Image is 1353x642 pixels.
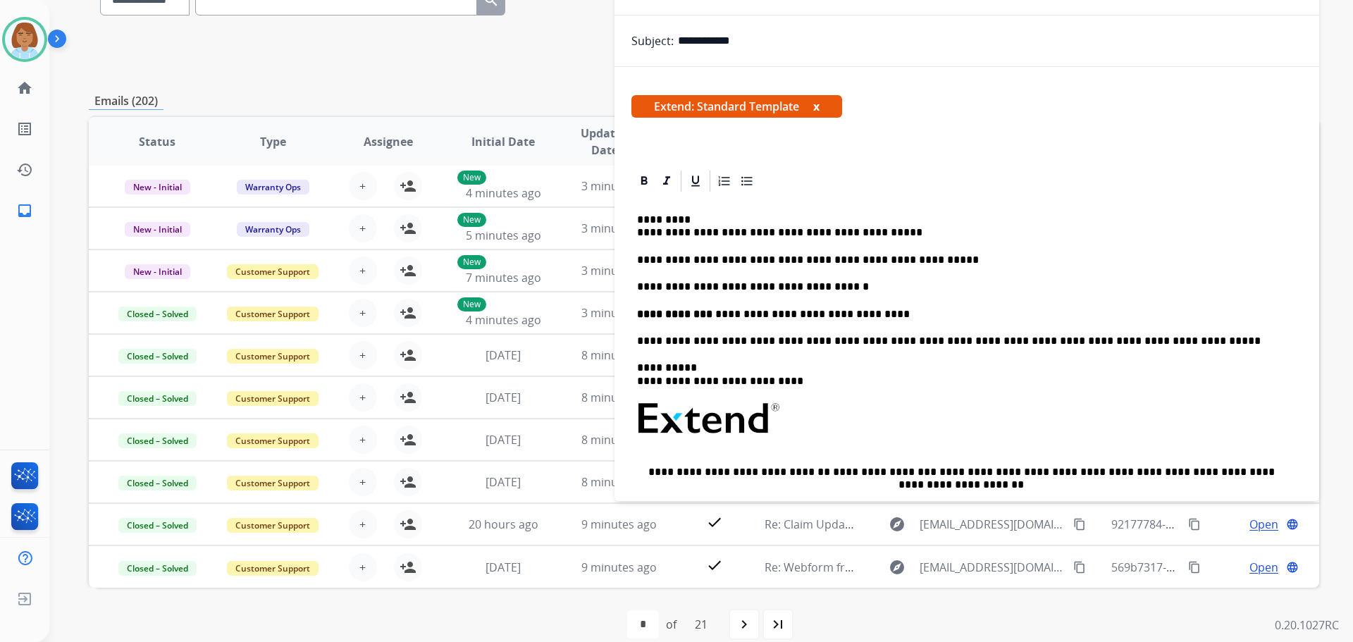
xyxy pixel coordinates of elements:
span: [DATE] [486,390,521,405]
mat-icon: person_add [400,559,416,576]
p: New [457,297,486,311]
span: 9 minutes ago [581,517,657,532]
span: 3 minutes ago [581,221,657,236]
span: Customer Support [227,349,319,364]
span: [EMAIL_ADDRESS][DOMAIN_NAME] [920,516,1065,533]
span: Closed – Solved [118,561,197,576]
mat-icon: language [1286,561,1299,574]
span: + [359,516,366,533]
span: 20 hours ago [469,517,538,532]
span: 5 minutes ago [466,228,541,243]
div: Ordered List [714,171,735,192]
mat-icon: content_copy [1188,518,1201,531]
mat-icon: person_add [400,431,416,448]
span: 8 minutes ago [581,347,657,363]
span: Customer Support [227,433,319,448]
span: Assignee [364,133,413,150]
span: + [359,474,366,490]
p: New [457,171,486,185]
span: Closed – Solved [118,476,197,490]
mat-icon: content_copy [1073,561,1086,574]
div: Underline [685,171,706,192]
span: 4 minutes ago [466,185,541,201]
button: + [349,172,377,200]
div: of [666,616,676,633]
button: + [349,257,377,285]
span: + [359,220,366,237]
span: 8 minutes ago [581,390,657,405]
span: Extend: Standard Template [631,95,842,118]
button: + [349,383,377,412]
span: Closed – Solved [118,518,197,533]
button: + [349,553,377,581]
span: Type [260,133,286,150]
mat-icon: explore [889,559,906,576]
button: + [349,468,377,496]
span: + [359,559,366,576]
mat-icon: inbox [16,202,33,219]
mat-icon: last_page [770,616,786,633]
p: 0.20.1027RC [1275,617,1339,634]
span: New - Initial [125,222,190,237]
div: Italic [656,171,677,192]
mat-icon: person_add [400,389,416,406]
mat-icon: person_add [400,516,416,533]
span: + [359,431,366,448]
span: 92177784-98b6-456b-9671-44543268bce9 [1111,517,1330,532]
div: Bold [634,171,655,192]
span: New - Initial [125,264,190,279]
p: New [457,213,486,227]
span: Initial Date [471,133,535,150]
mat-icon: person_add [400,474,416,490]
span: + [359,262,366,279]
span: + [359,347,366,364]
span: Warranty Ops [237,180,309,195]
img: avatar [5,20,44,59]
mat-icon: content_copy [1073,518,1086,531]
div: 21 [684,610,719,638]
mat-icon: content_copy [1188,561,1201,574]
span: Closed – Solved [118,433,197,448]
span: Customer Support [227,391,319,406]
span: 9 minutes ago [581,560,657,575]
span: Status [139,133,175,150]
button: + [349,299,377,327]
span: 3 minutes ago [581,178,657,194]
span: 569b7317-dce6-465b-bd65-63f6bd5ed95f [1111,560,1328,575]
span: [EMAIL_ADDRESS][DOMAIN_NAME] [920,559,1065,576]
mat-icon: person_add [400,347,416,364]
span: + [359,389,366,406]
span: Customer Support [227,561,319,576]
span: Customer Support [227,264,319,279]
mat-icon: person_add [400,262,416,279]
button: + [349,426,377,454]
mat-icon: list_alt [16,121,33,137]
button: x [813,98,820,115]
mat-icon: person_add [400,178,416,195]
div: Bullet List [736,171,758,192]
span: + [359,304,366,321]
mat-icon: navigate_next [736,616,753,633]
mat-icon: person_add [400,304,416,321]
span: 3 minutes ago [581,305,657,321]
span: Closed – Solved [118,349,197,364]
span: Updated Date [573,125,637,159]
span: Open [1249,516,1278,533]
button: + [349,510,377,538]
mat-icon: person_add [400,220,416,237]
button: + [349,341,377,369]
span: 8 minutes ago [581,474,657,490]
mat-icon: check [706,557,723,574]
span: Customer Support [227,476,319,490]
span: Closed – Solved [118,307,197,321]
span: 7 minutes ago [466,270,541,285]
span: + [359,178,366,195]
span: 8 minutes ago [581,432,657,447]
span: [DATE] [486,432,521,447]
span: Re: Claim Update [PERSON_NAME] bed for [PERSON_NAME] [765,517,1077,532]
span: [DATE] [486,560,521,575]
span: Customer Support [227,518,319,533]
p: Subject: [631,32,674,49]
button: + [349,214,377,242]
mat-icon: language [1286,518,1299,531]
